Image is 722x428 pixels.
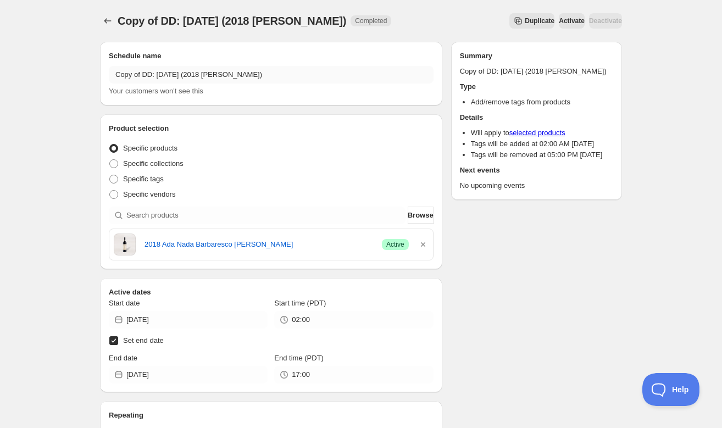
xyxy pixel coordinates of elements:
[559,13,585,29] button: Activate
[471,138,613,149] li: Tags will be added at 02:00 AM [DATE]
[118,15,346,27] span: Copy of DD: [DATE] (2018 [PERSON_NAME])
[109,287,434,298] h2: Active dates
[109,51,434,62] h2: Schedule name
[471,149,613,160] li: Tags will be removed at 05:00 PM [DATE]
[525,16,554,25] span: Duplicate
[123,159,184,168] span: Specific collections
[109,123,434,134] h2: Product selection
[408,210,434,221] span: Browse
[471,127,613,138] li: Will apply to
[109,410,434,421] h2: Repeating
[123,144,177,152] span: Specific products
[123,190,175,198] span: Specific vendors
[460,112,613,123] h2: Details
[460,180,613,191] p: No upcoming events
[126,207,406,224] input: Search products
[100,13,115,29] button: Schedules
[509,13,554,29] button: Secondary action label
[460,165,613,176] h2: Next events
[109,299,140,307] span: Start date
[274,354,324,362] span: End time (PDT)
[274,299,326,307] span: Start time (PDT)
[386,240,404,249] span: Active
[123,175,164,183] span: Specific tags
[109,87,203,95] span: Your customers won't see this
[509,129,565,137] a: selected products
[114,234,136,255] img: 2018 Ada Nada Barbaresco Rombone Elisa
[109,354,137,362] span: End date
[460,81,613,92] h2: Type
[642,373,700,406] iframe: Toggle Customer Support
[559,16,585,25] span: Activate
[355,16,387,25] span: Completed
[460,51,613,62] h2: Summary
[145,239,373,250] a: 2018 Ada Nada Barbaresco [PERSON_NAME]
[460,66,613,77] p: Copy of DD: [DATE] (2018 [PERSON_NAME])
[408,207,434,224] button: Browse
[123,336,164,344] span: Set end date
[471,97,613,108] li: Add/remove tags from products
